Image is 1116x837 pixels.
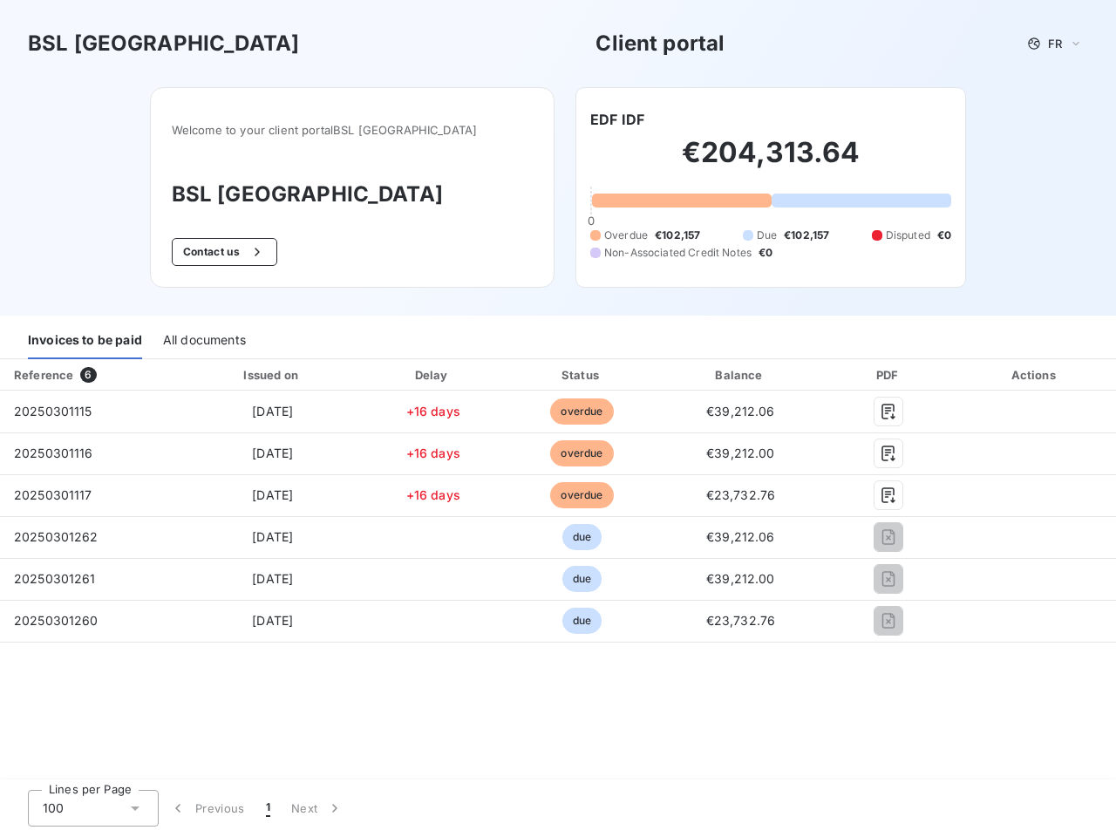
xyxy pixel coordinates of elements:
span: [DATE] [252,487,293,502]
span: +16 days [406,404,460,418]
span: 20250301117 [14,487,92,502]
span: 20250301261 [14,571,96,586]
span: overdue [550,398,613,425]
div: PDF [827,366,950,384]
div: Balance [662,366,820,384]
span: €39,212.00 [706,446,775,460]
span: 100 [43,800,64,817]
span: [DATE] [252,571,293,586]
span: 1 [266,800,270,817]
h3: BSL [GEOGRAPHIC_DATA] [28,28,299,59]
span: [DATE] [252,613,293,628]
span: due [562,566,602,592]
span: 20250301260 [14,613,99,628]
span: €39,212.06 [706,529,775,544]
span: [DATE] [252,446,293,460]
span: €39,212.06 [706,404,775,418]
div: Issued on [188,366,357,384]
span: 20250301116 [14,446,93,460]
span: €102,157 [655,228,700,243]
span: overdue [550,482,613,508]
button: Contact us [172,238,277,266]
span: 0 [588,214,595,228]
button: 1 [255,790,281,827]
span: Non-Associated Credit Notes [604,245,752,261]
span: +16 days [406,487,460,502]
h2: €204,313.64 [590,135,951,187]
button: Next [281,790,354,827]
h3: Client portal [595,28,725,59]
span: €102,157 [784,228,829,243]
span: €39,212.00 [706,571,775,586]
span: Welcome to your client portal BSL [GEOGRAPHIC_DATA] [172,123,533,137]
span: €23,732.76 [706,487,776,502]
div: Invoices to be paid [28,323,142,359]
span: Overdue [604,228,648,243]
span: €23,732.76 [706,613,776,628]
div: All documents [163,323,246,359]
span: 20250301262 [14,529,99,544]
span: +16 days [406,446,460,460]
button: Previous [159,790,255,827]
div: Status [509,366,654,384]
h3: BSL [GEOGRAPHIC_DATA] [172,179,533,210]
span: overdue [550,440,613,466]
span: due [562,608,602,634]
span: 6 [80,367,96,383]
span: due [562,524,602,550]
span: Disputed [886,228,930,243]
span: €0 [937,228,951,243]
div: Delay [364,366,502,384]
div: Reference [14,368,73,382]
span: FR [1048,37,1062,51]
span: [DATE] [252,404,293,418]
span: 20250301115 [14,404,92,418]
span: [DATE] [252,529,293,544]
div: Actions [957,366,1113,384]
span: €0 [759,245,772,261]
span: Due [757,228,777,243]
h6: EDF IDF [590,109,644,130]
